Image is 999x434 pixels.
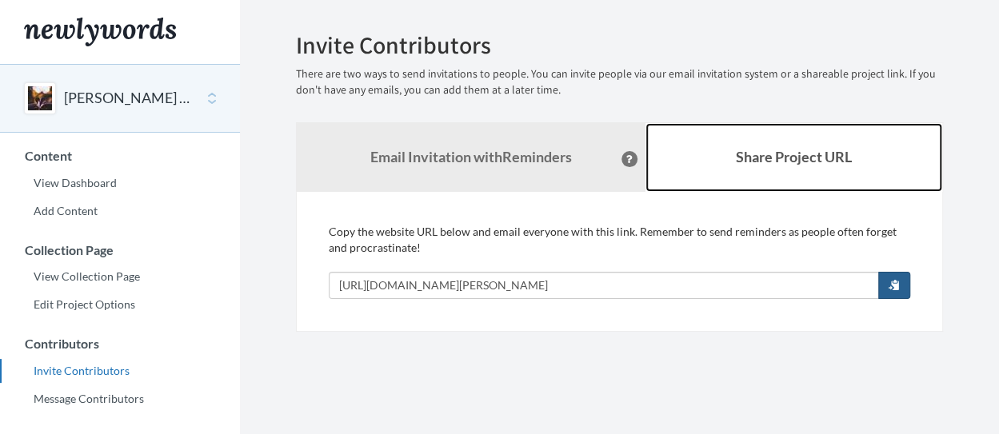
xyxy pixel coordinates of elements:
[64,88,194,109] button: [PERSON_NAME] Book
[329,224,910,299] div: Copy the website URL below and email everyone with this link. Remember to send reminders as peopl...
[1,243,240,257] h3: Collection Page
[32,11,90,26] span: Support
[24,18,176,46] img: Newlywords logo
[1,336,240,351] h3: Contributors
[1,149,240,163] h3: Content
[296,32,943,58] h2: Invite Contributors
[370,148,572,165] strong: Email Invitation with Reminders
[296,66,943,98] p: There are two ways to send invitations to people. You can invite people via our email invitation ...
[736,148,852,165] b: Share Project URL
